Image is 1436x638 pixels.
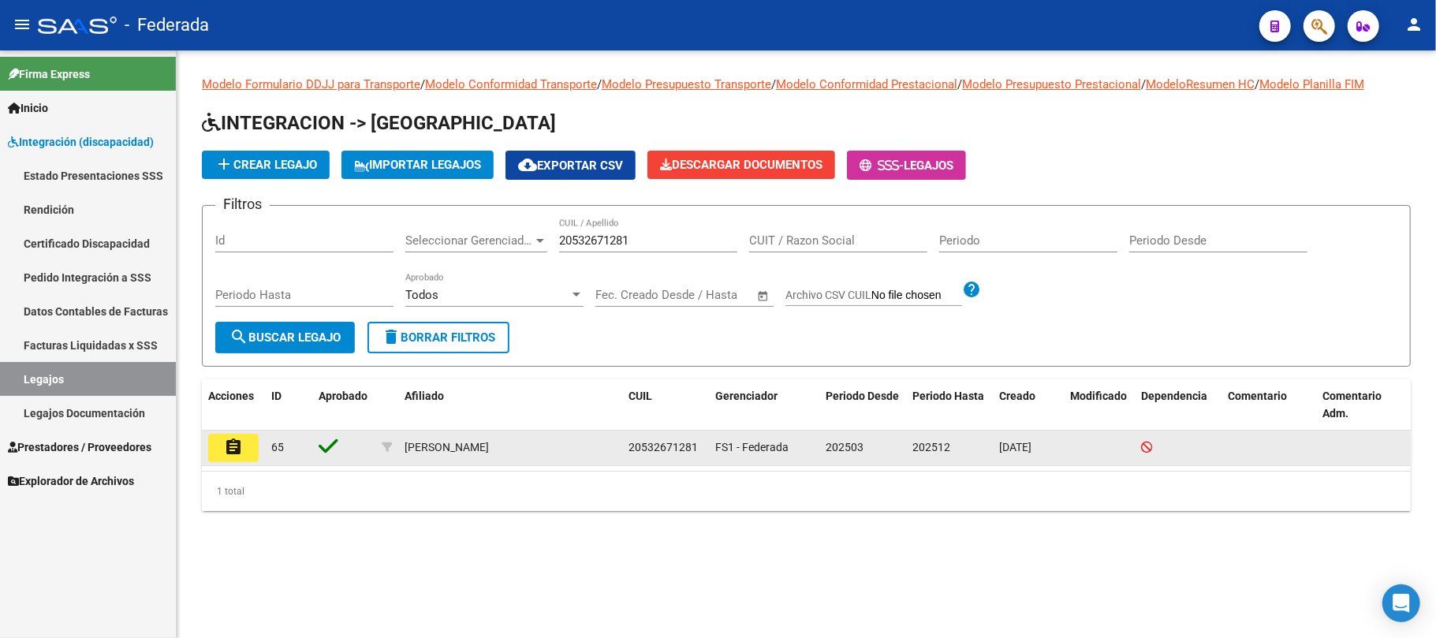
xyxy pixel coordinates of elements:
[382,327,401,346] mat-icon: delete
[271,441,284,453] span: 65
[224,438,243,457] mat-icon: assignment
[826,441,863,453] span: 202503
[1222,379,1316,431] datatable-header-cell: Comentario
[906,379,993,431] datatable-header-cell: Periodo Hasta
[202,472,1411,511] div: 1 total
[1228,390,1287,402] span: Comentario
[13,15,32,34] mat-icon: menu
[1382,584,1420,622] div: Open Intercom Messenger
[912,390,984,402] span: Periodo Hasta
[271,390,282,402] span: ID
[319,390,367,402] span: Aprobado
[202,112,556,134] span: INTEGRACION -> [GEOGRAPHIC_DATA]
[405,390,444,402] span: Afiliado
[405,438,489,457] div: [PERSON_NAME]
[904,159,953,173] span: Legajos
[912,441,950,453] span: 202512
[647,151,835,179] button: Descargar Documentos
[1146,77,1255,91] a: ModeloResumen HC
[860,159,904,173] span: -
[826,390,899,402] span: Periodo Desde
[785,289,871,301] span: Archivo CSV CUIL
[214,158,317,172] span: Crear Legajo
[405,288,438,302] span: Todos
[673,288,750,302] input: Fecha fin
[125,8,209,43] span: - Federada
[202,379,265,431] datatable-header-cell: Acciones
[214,155,233,173] mat-icon: add
[229,330,341,345] span: Buscar Legajo
[1070,390,1127,402] span: Modificado
[628,390,652,402] span: CUIL
[8,99,48,117] span: Inicio
[8,65,90,83] span: Firma Express
[602,77,771,91] a: Modelo Presupuesto Transporte
[425,77,597,91] a: Modelo Conformidad Transporte
[202,76,1411,511] div: / / / / / /
[709,379,819,431] datatable-header-cell: Gerenciador
[202,151,330,179] button: Crear Legajo
[202,77,420,91] a: Modelo Formulario DDJJ para Transporte
[999,390,1035,402] span: Creado
[962,280,981,299] mat-icon: help
[8,472,134,490] span: Explorador de Archivos
[871,289,962,303] input: Archivo CSV CUIL
[215,322,355,353] button: Buscar Legajo
[847,151,966,180] button: -Legajos
[715,390,778,402] span: Gerenciador
[819,379,906,431] datatable-header-cell: Periodo Desde
[1135,379,1222,431] datatable-header-cell: Dependencia
[265,379,312,431] datatable-header-cell: ID
[312,379,375,431] datatable-header-cell: Aprobado
[208,390,254,402] span: Acciones
[660,158,822,172] span: Descargar Documentos
[962,77,1141,91] a: Modelo Presupuesto Prestacional
[999,441,1031,453] span: [DATE]
[776,77,957,91] a: Modelo Conformidad Prestacional
[341,151,494,179] button: IMPORTAR LEGAJOS
[354,158,481,172] span: IMPORTAR LEGAJOS
[595,288,659,302] input: Fecha inicio
[715,441,789,453] span: FS1 - Federada
[382,330,495,345] span: Borrar Filtros
[367,322,509,353] button: Borrar Filtros
[8,133,154,151] span: Integración (discapacidad)
[398,379,622,431] datatable-header-cell: Afiliado
[1322,390,1382,420] span: Comentario Adm.
[215,193,270,215] h3: Filtros
[8,438,151,456] span: Prestadores / Proveedores
[1316,379,1411,431] datatable-header-cell: Comentario Adm.
[518,155,537,174] mat-icon: cloud_download
[755,287,773,305] button: Open calendar
[229,327,248,346] mat-icon: search
[622,379,709,431] datatable-header-cell: CUIL
[1064,379,1135,431] datatable-header-cell: Modificado
[993,379,1064,431] datatable-header-cell: Creado
[628,441,698,453] span: 20532671281
[505,151,636,180] button: Exportar CSV
[1259,77,1364,91] a: Modelo Planilla FIM
[1141,390,1207,402] span: Dependencia
[518,159,623,173] span: Exportar CSV
[405,233,533,248] span: Seleccionar Gerenciador
[1404,15,1423,34] mat-icon: person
